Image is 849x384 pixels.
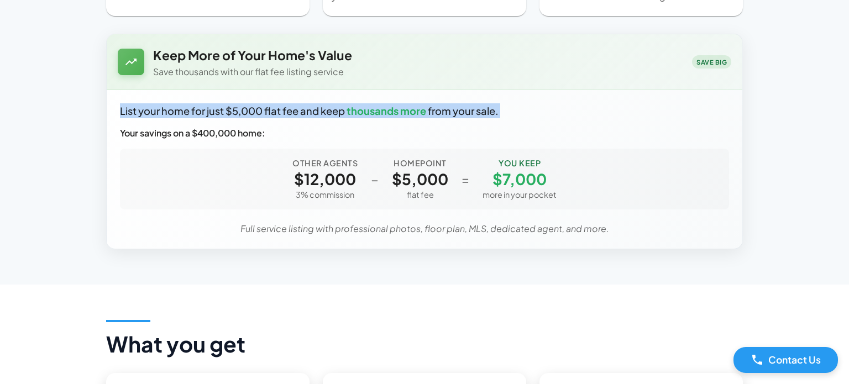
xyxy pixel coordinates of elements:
[153,66,683,78] p: Save thousands with our flat fee listing service
[371,169,379,190] h6: −
[120,127,729,140] p: Your savings on a $400,000 home:
[292,157,358,169] p: OTHER AGENTS
[462,169,469,190] h6: =
[392,189,448,201] p: flat fee
[392,157,448,169] p: HOMEPOINT
[292,169,358,190] h5: $12,000
[120,103,729,118] p: List your home for just $5,000 flat fee and keep from your sale.
[483,169,557,190] h5: $7,000
[120,223,729,235] p: Full service listing with professional photos, floor plan, MLS, dedicated agent, and more.
[292,189,358,201] p: 3% commission
[106,331,245,357] h4: What you get
[483,157,557,169] p: YOU KEEP
[768,353,821,367] p: Contact Us
[483,189,557,201] p: more in your pocket
[392,169,448,190] h5: $5,000
[347,104,426,117] strong: thousands more
[692,57,731,67] span: SAVE BIG
[153,45,683,66] h6: Keep More of Your Home's Value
